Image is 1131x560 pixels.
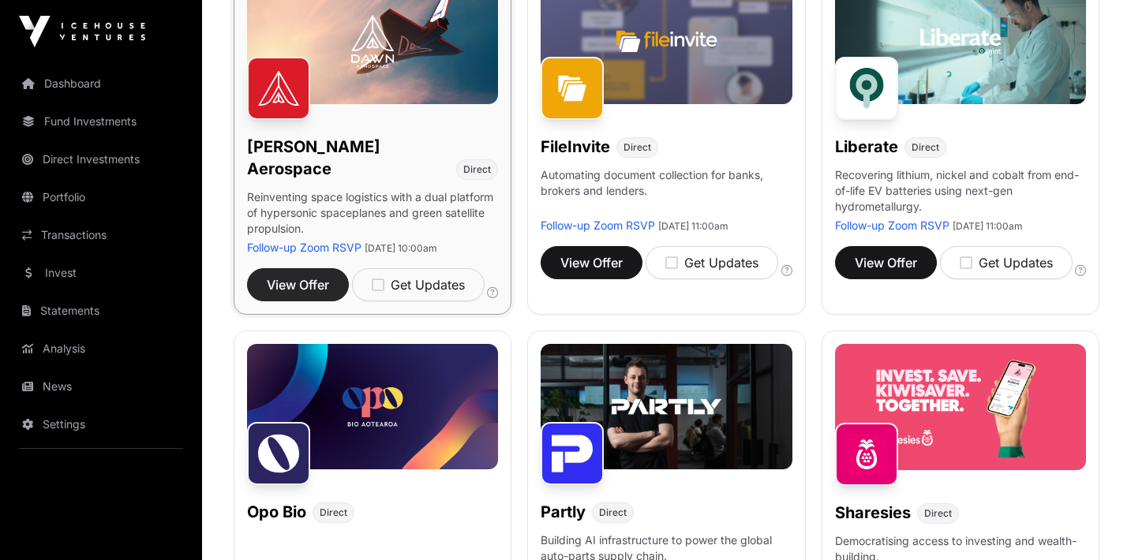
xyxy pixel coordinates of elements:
[835,423,898,486] img: Sharesies
[624,141,651,154] span: Direct
[247,344,498,469] img: Opo-Bio-Banner.jpg
[247,422,310,485] img: Opo Bio
[855,253,917,272] span: View Offer
[940,246,1073,279] button: Get Updates
[646,246,778,279] button: Get Updates
[463,163,491,176] span: Direct
[541,167,792,218] p: Automating document collection for banks, brokers and lenders.
[247,268,349,301] button: View Offer
[835,502,911,524] h1: Sharesies
[247,189,498,240] p: Reinventing space logistics with a dual platform of hypersonic spaceplanes and green satellite pr...
[835,57,898,120] img: Liberate
[247,136,450,180] h1: [PERSON_NAME] Aerospace
[665,253,758,272] div: Get Updates
[835,167,1086,218] p: Recovering lithium, nickel and cobalt from end-of-life EV batteries using next-gen hydrometallurgy.
[1052,484,1131,560] iframe: Chat Widget
[541,246,642,279] button: View Offer
[541,344,792,469] img: Partly-Banner.jpg
[13,256,189,290] a: Invest
[13,142,189,177] a: Direct Investments
[365,242,437,254] span: [DATE] 10:00am
[835,136,898,158] h1: Liberate
[912,141,939,154] span: Direct
[13,104,189,139] a: Fund Investments
[541,422,604,485] img: Partly
[835,218,949,232] a: Follow-up Zoom RSVP
[13,293,189,328] a: Statements
[247,501,306,523] h1: Opo Bio
[960,253,1053,272] div: Get Updates
[13,66,189,101] a: Dashboard
[247,241,361,254] a: Follow-up Zoom RSVP
[599,506,627,519] span: Direct
[541,218,655,232] a: Follow-up Zoom RSVP
[924,507,952,520] span: Direct
[541,136,610,158] h1: FileInvite
[541,57,604,120] img: FileInvite
[320,506,347,519] span: Direct
[658,220,728,232] span: [DATE] 11:00am
[835,246,937,279] button: View Offer
[267,275,329,294] span: View Offer
[541,501,586,523] h1: Partly
[19,16,145,47] img: Icehouse Ventures Logo
[247,57,310,120] img: Dawn Aerospace
[372,275,465,294] div: Get Updates
[13,218,189,252] a: Transactions
[352,268,485,301] button: Get Updates
[13,369,189,404] a: News
[560,253,623,272] span: View Offer
[13,407,189,442] a: Settings
[13,180,189,215] a: Portfolio
[13,331,189,366] a: Analysis
[835,344,1086,469] img: Sharesies-Banner.jpg
[953,220,1023,232] span: [DATE] 11:00am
